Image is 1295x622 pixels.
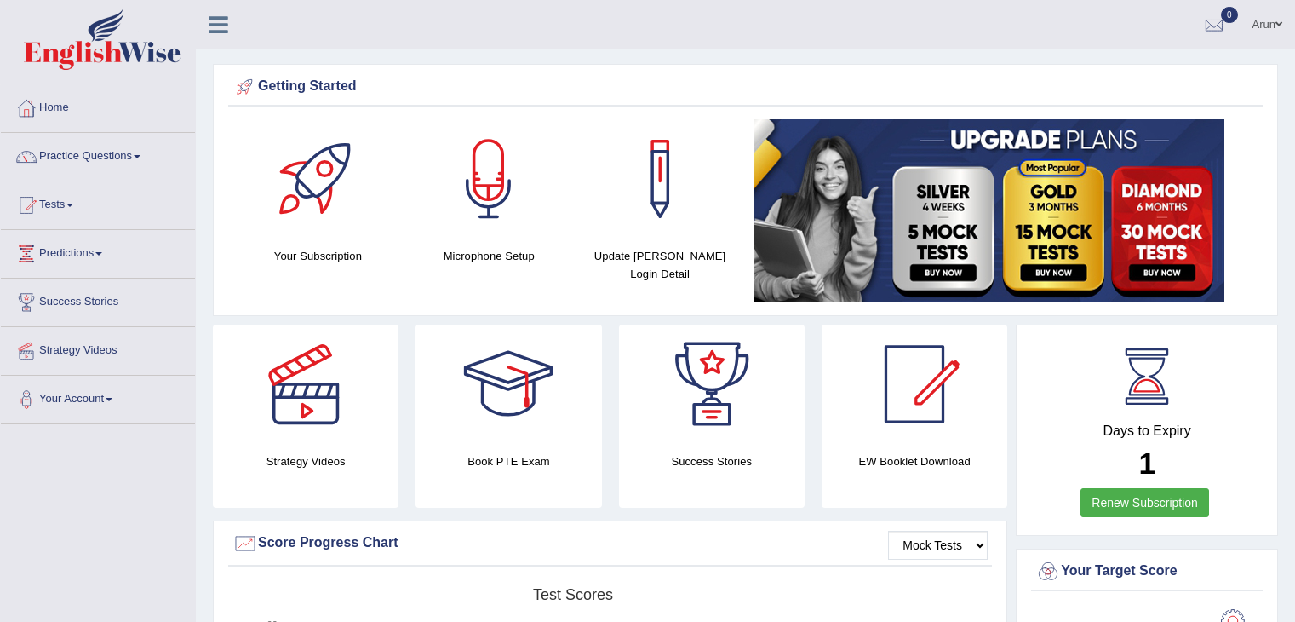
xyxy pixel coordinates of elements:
a: Strategy Videos [1,327,195,370]
span: 0 [1221,7,1238,23]
h4: Success Stories [619,452,805,470]
h4: Days to Expiry [1035,423,1258,439]
div: Score Progress Chart [232,531,988,556]
tspan: Test scores [533,586,613,603]
a: Success Stories [1,279,195,321]
h4: EW Booklet Download [822,452,1007,470]
b: 1 [1138,446,1155,480]
div: Your Target Score [1035,559,1258,585]
h4: Microphone Setup [412,247,566,265]
a: Predictions [1,230,195,273]
a: Your Account [1,376,195,418]
h4: Update [PERSON_NAME] Login Detail [583,247,737,283]
a: Practice Questions [1,133,195,176]
img: small5.jpg [754,119,1224,302]
a: Home [1,84,195,127]
div: Getting Started [232,74,1258,100]
a: Renew Subscription [1080,488,1209,517]
a: Tests [1,181,195,224]
h4: Your Subscription [241,247,395,265]
h4: Strategy Videos [213,452,398,470]
h4: Book PTE Exam [415,452,601,470]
